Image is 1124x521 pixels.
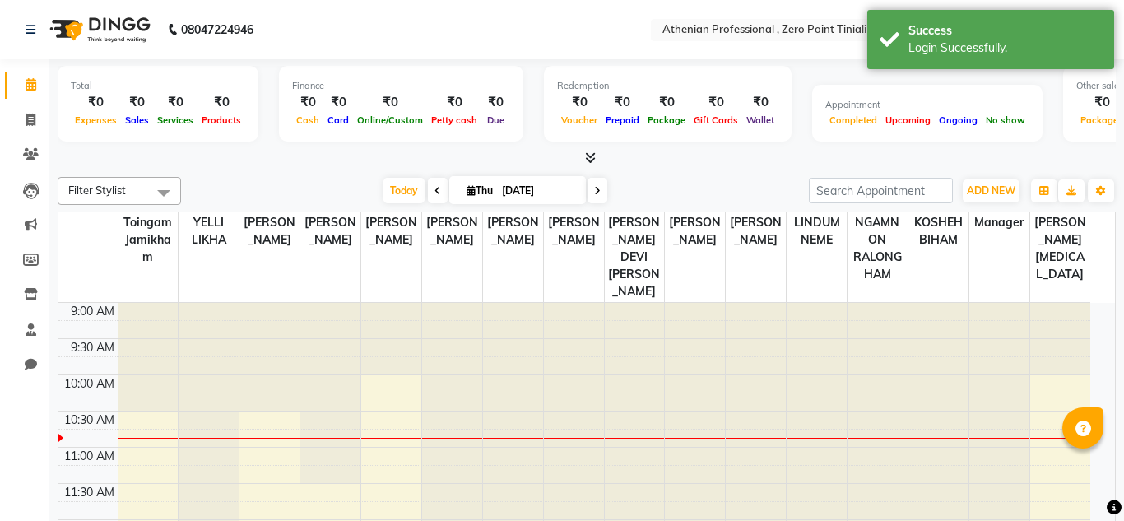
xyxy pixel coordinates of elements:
[963,179,1019,202] button: ADD NEW
[601,114,643,126] span: Prepaid
[690,93,742,112] div: ₹0
[153,93,197,112] div: ₹0
[323,114,353,126] span: Card
[427,114,481,126] span: Petty cash
[181,7,253,53] b: 08047224946
[42,7,155,53] img: logo
[483,114,509,126] span: Due
[557,93,601,112] div: ₹0
[969,212,1029,233] span: Manager
[68,184,126,197] span: Filter Stylist
[300,212,360,250] span: [PERSON_NAME]
[825,114,881,126] span: Completed
[787,212,847,250] span: LINDUM NEME
[497,179,579,203] input: 2025-09-04
[462,184,497,197] span: Thu
[643,114,690,126] span: Package
[848,212,908,285] span: NGAMNON RALONGHAM
[481,93,510,112] div: ₹0
[61,375,118,393] div: 10:00 AM
[197,93,245,112] div: ₹0
[239,212,300,250] span: [PERSON_NAME]
[179,212,239,250] span: YELLI LIKHA
[323,93,353,112] div: ₹0
[292,79,510,93] div: Finance
[121,114,153,126] span: Sales
[825,98,1029,112] div: Appointment
[292,93,323,112] div: ₹0
[908,22,1102,40] div: Success
[118,212,179,267] span: Toingam Jamikham
[809,178,953,203] input: Search Appointment
[908,40,1102,57] div: Login Successfully.
[67,303,118,320] div: 9:00 AM
[427,93,481,112] div: ₹0
[61,448,118,465] div: 11:00 AM
[422,212,482,250] span: [PERSON_NAME]
[601,93,643,112] div: ₹0
[71,93,121,112] div: ₹0
[544,212,604,250] span: [PERSON_NAME]
[153,114,197,126] span: Services
[197,114,245,126] span: Products
[690,114,742,126] span: Gift Cards
[935,114,982,126] span: Ongoing
[665,212,725,250] span: [PERSON_NAME]
[353,114,427,126] span: Online/Custom
[292,114,323,126] span: Cash
[71,79,245,93] div: Total
[353,93,427,112] div: ₹0
[483,212,543,250] span: [PERSON_NAME]
[643,93,690,112] div: ₹0
[361,212,421,250] span: [PERSON_NAME]
[967,184,1015,197] span: ADD NEW
[908,212,968,250] span: KOSHEH BIHAM
[881,114,935,126] span: Upcoming
[557,79,778,93] div: Redemption
[383,178,425,203] span: Today
[1030,212,1090,285] span: [PERSON_NAME][MEDICAL_DATA]
[67,339,118,356] div: 9:30 AM
[71,114,121,126] span: Expenses
[742,93,778,112] div: ₹0
[982,114,1029,126] span: No show
[61,484,118,501] div: 11:30 AM
[726,212,786,250] span: [PERSON_NAME]
[742,114,778,126] span: Wallet
[121,93,153,112] div: ₹0
[605,212,665,302] span: [PERSON_NAME] DEVI [PERSON_NAME]
[61,412,118,429] div: 10:30 AM
[557,114,601,126] span: Voucher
